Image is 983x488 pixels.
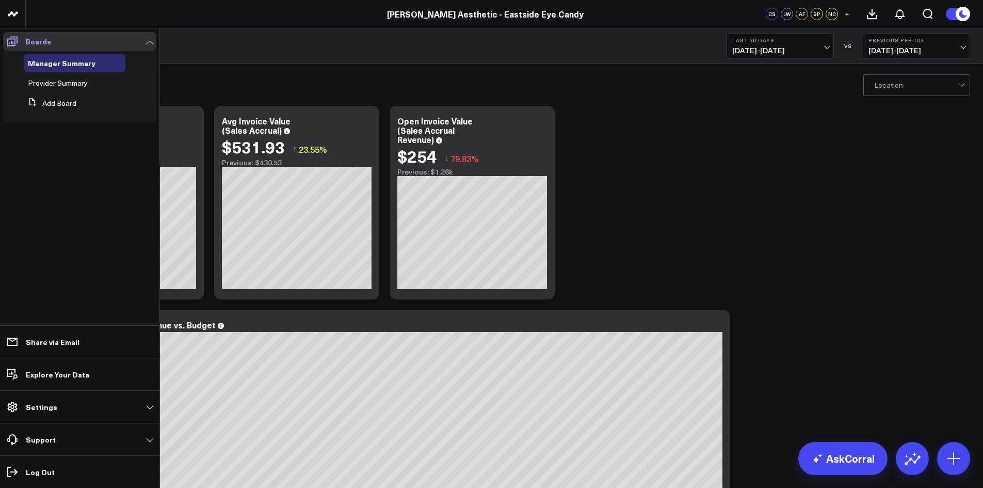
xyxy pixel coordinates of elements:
button: + [841,8,853,20]
span: [DATE] - [DATE] [868,46,964,55]
div: AF [796,8,808,20]
span: [DATE] - [DATE] [732,46,828,55]
b: Previous Period [868,37,964,43]
div: Avg Invoice Value (Sales Accrual) [222,115,291,136]
div: JW [781,8,793,20]
div: $254 [397,147,437,165]
p: Log Out [26,468,55,476]
div: Open Invoice Value (Sales Accrual Revenue) [397,115,473,145]
b: Last 30 Days [732,37,828,43]
span: Manager Summary [28,58,95,68]
div: VS [839,43,858,49]
div: Previous: $430.53 [222,159,372,167]
p: Explore Your Data [26,370,89,379]
a: [PERSON_NAME] Aesthetic - Eastside Eye Candy [387,8,584,20]
button: Add Board [24,94,76,113]
div: Previous: $1.26k [397,168,547,176]
a: Log Out [3,463,156,481]
span: 79.83% [450,153,479,164]
div: SP [811,8,823,20]
a: AskCorral [798,442,888,475]
p: Settings [26,403,57,411]
p: Support [26,435,56,444]
a: Provider Summary [28,79,88,87]
p: Boards [26,37,51,45]
span: Provider Summary [28,78,88,88]
p: Share via Email [26,338,79,346]
a: Manager Summary [28,59,95,67]
div: CS [766,8,778,20]
span: + [845,10,849,18]
span: ↑ [293,143,297,156]
span: 23.55% [299,144,327,155]
span: ↓ [444,152,448,165]
button: Last 30 Days[DATE]-[DATE] [727,34,834,58]
div: $531.93 [222,137,285,156]
div: NC [826,8,838,20]
button: Previous Period[DATE]-[DATE] [863,34,970,58]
